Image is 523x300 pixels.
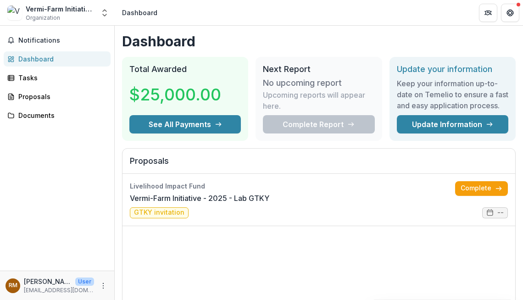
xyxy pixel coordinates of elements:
[18,92,103,101] div: Proposals
[26,4,95,14] div: Vermi-Farm Initiative LTD
[18,54,103,64] div: Dashboard
[7,6,22,20] img: Vermi-Farm Initiative LTD
[129,64,241,74] h2: Total Awarded
[130,156,508,173] h2: Proposals
[4,70,111,85] a: Tasks
[479,4,497,22] button: Partners
[263,78,342,88] h3: No upcoming report
[129,82,221,107] h3: $25,000.00
[122,33,516,50] h1: Dashboard
[397,64,508,74] h2: Update your information
[24,286,94,294] p: [EMAIL_ADDRESS][DOMAIN_NAME]
[263,64,374,74] h2: Next Report
[4,108,111,123] a: Documents
[4,33,111,48] button: Notifications
[130,193,269,204] a: Vermi-Farm Initiative - 2025 - Lab GTKY
[18,37,107,44] span: Notifications
[397,115,508,133] a: Update Information
[98,280,109,291] button: More
[397,78,508,111] h3: Keep your information up-to-date on Temelio to ensure a fast and easy application process.
[118,6,161,19] nav: breadcrumb
[24,277,72,286] p: [PERSON_NAME]
[9,283,17,289] div: Royford Mutegi
[263,89,374,111] p: Upcoming reports will appear here.
[98,4,111,22] button: Open entity switcher
[455,181,508,196] a: Complete
[4,51,111,67] a: Dashboard
[501,4,519,22] button: Get Help
[122,8,157,17] div: Dashboard
[129,115,241,133] button: See All Payments
[18,111,103,120] div: Documents
[75,278,94,286] p: User
[4,89,111,104] a: Proposals
[26,14,60,22] span: Organization
[18,73,103,83] div: Tasks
